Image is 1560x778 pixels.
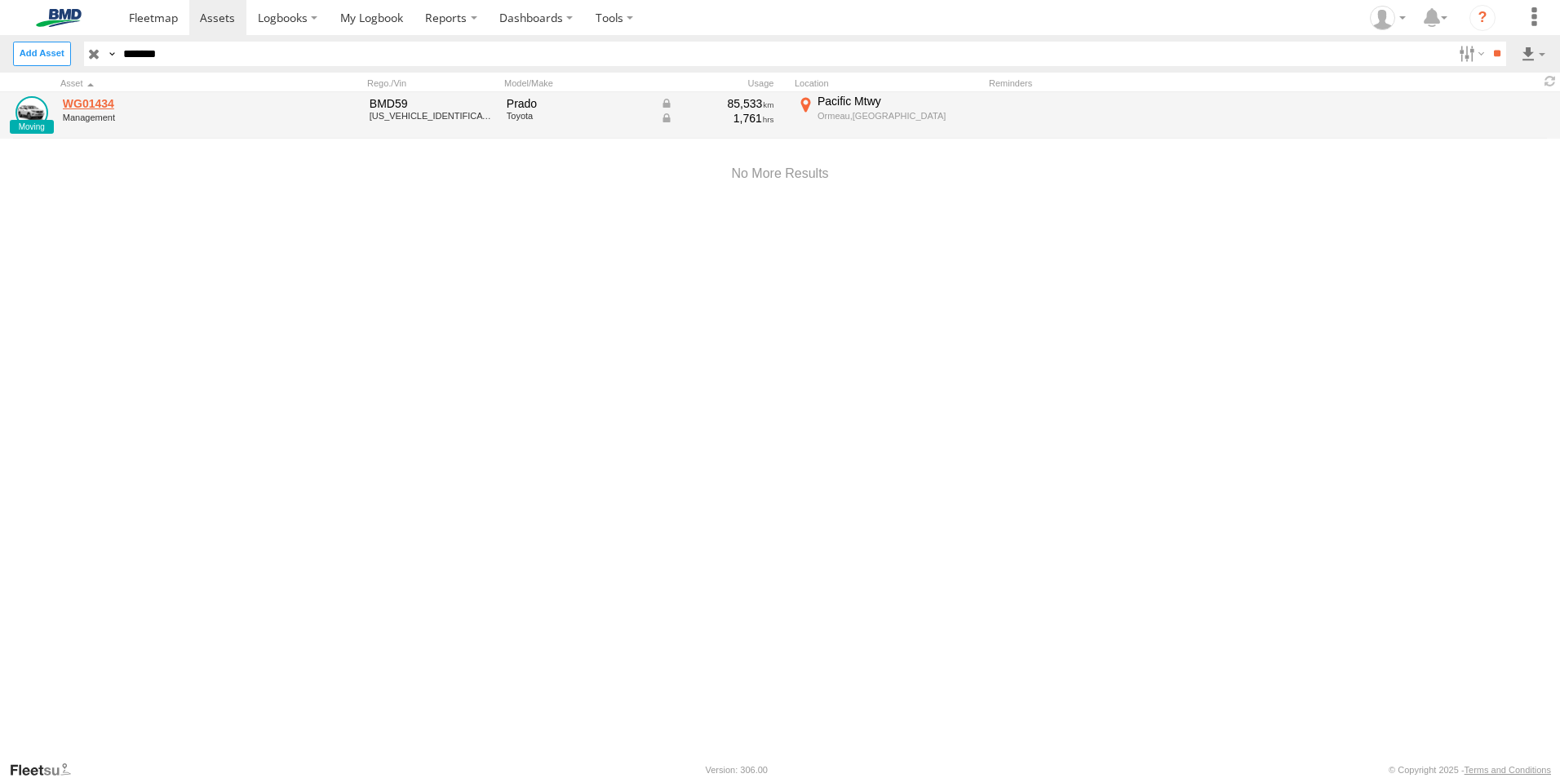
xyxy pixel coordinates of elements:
[795,77,982,89] div: Location
[370,96,495,111] div: BMD59
[13,42,71,65] label: Create New Asset
[60,77,289,89] div: Click to Sort
[818,94,980,108] div: Pacific Mtwy
[658,77,788,89] div: Usage
[16,9,101,27] img: bmd-logo.svg
[706,765,768,775] div: Version: 306.00
[9,762,84,778] a: Visit our Website
[1519,42,1547,65] label: Export results as...
[1452,42,1487,65] label: Search Filter Options
[660,111,774,126] div: Data from Vehicle CANbus
[104,42,117,65] label: Search Query
[507,111,649,121] div: Toyota
[795,94,982,138] label: Click to View Current Location
[1469,5,1496,31] i: ?
[1389,765,1551,775] div: © Copyright 2025 -
[1540,74,1560,90] span: Refresh
[16,96,48,129] a: View Asset Details
[504,77,651,89] div: Model/Make
[507,96,649,111] div: Prado
[370,111,495,121] div: JTEBR3FJ40K296740
[1465,765,1551,775] a: Terms and Conditions
[63,113,286,122] div: undefined
[1364,6,1412,30] div: Simon McClelland
[63,96,286,111] a: WG01434
[818,110,980,122] div: Ormeau,[GEOGRAPHIC_DATA]
[367,77,498,89] div: Rego./Vin
[660,96,774,111] div: Data from Vehicle CANbus
[989,77,1250,89] div: Reminders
